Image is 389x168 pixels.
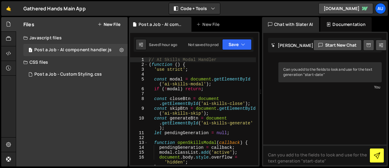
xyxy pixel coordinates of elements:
[318,3,373,14] a: [DOMAIN_NAME]
[280,84,380,90] div: You
[139,21,184,27] div: Post a Job - AI component handler.js
[23,21,34,28] h2: Files
[130,62,148,67] div: 2
[169,3,220,14] button: Code + Tools
[23,5,86,12] div: Gathered Hands Main App
[130,91,148,96] div: 7
[130,130,148,135] div: 11
[98,22,120,27] button: New File
[196,21,222,27] div: New File
[268,97,371,102] div: ⏳
[313,40,362,51] button: Start new chat
[34,47,112,53] div: Post a Job - AI component handler.js
[130,135,148,140] div: 12
[130,145,148,150] div: 14
[130,96,148,106] div: 8
[130,106,148,116] div: 9
[130,140,148,145] div: 13
[320,17,372,32] div: Documentation
[130,155,148,165] div: 16
[23,68,128,80] div: 17288/48462.css
[271,42,313,48] h2: [PERSON_NAME]
[160,42,177,47] div: 1 hour ago
[278,62,382,82] div: Can you add to the fields to look and use for the text generation "start-date"
[262,17,319,32] div: Chat with Slater AI
[23,44,128,56] div: 17288/48460.js
[188,42,219,47] div: Not saved to prod
[130,116,148,130] div: 10
[16,32,128,44] div: Javascript files
[130,67,148,72] div: 3
[29,48,32,53] span: 1
[149,42,177,47] div: Saved
[1,1,16,16] a: 🤙
[34,72,102,77] div: Post a Job - Custom Styling.css
[130,150,148,155] div: 15
[130,87,148,91] div: 6
[130,77,148,87] div: 5
[375,3,386,14] a: Au
[16,56,128,68] div: CSS files
[222,39,252,50] button: Save
[130,57,148,62] div: 1
[130,72,148,77] div: 4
